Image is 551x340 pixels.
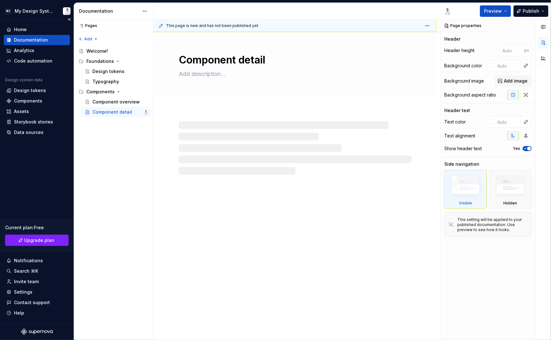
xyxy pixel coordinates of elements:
[4,35,70,45] a: Documentation
[4,308,70,318] button: Help
[4,106,70,117] a: Assets
[444,47,474,54] div: Header height
[143,110,148,115] img: Christian Heydt
[92,68,124,75] div: Design tokens
[457,217,527,232] div: This setting will be applied to your published documentation. Use preview to see how it looks.
[15,8,55,14] div: My Design System
[86,89,115,95] div: Components
[14,310,24,316] div: Help
[495,116,521,128] input: Auto
[444,170,487,209] div: Visible
[4,56,70,66] a: Code automation
[92,109,132,115] div: Component detail
[14,129,44,136] div: Data sources
[14,26,27,33] div: Home
[444,145,482,152] div: Show header text
[14,98,42,104] div: Components
[444,107,470,114] div: Header text
[484,8,502,14] span: Preview
[444,63,482,69] div: Background color
[524,48,529,53] p: px
[5,77,43,83] div: Design system data
[76,23,97,28] div: Pages
[489,170,532,209] div: Hidden
[82,107,151,117] a: Component detailChristian Heydt
[444,161,479,167] div: Side navigation
[4,24,70,35] a: Home
[166,23,259,28] span: This page is new and has not been published yet.
[4,256,70,266] button: Notifications
[79,8,139,14] div: Documentation
[86,58,114,64] div: Foundations
[4,117,70,127] a: Storybook stories
[459,201,472,206] div: Visible
[444,133,475,139] div: Text alignment
[14,108,29,115] div: Assets
[82,77,151,87] a: Typography
[76,46,151,117] div: Page tree
[1,4,72,18] button: MZMy Design SystemChristian Heydt
[444,36,460,42] div: Header
[444,119,466,125] div: Text color
[92,99,140,105] div: Component overview
[21,329,53,335] svg: Supernova Logo
[495,60,521,71] input: Auto
[504,78,527,84] span: Add image
[14,278,39,285] div: Invite team
[24,237,55,243] span: Upgrade plan
[500,45,524,56] input: Auto
[14,47,34,54] div: Analytics
[76,56,151,66] div: Foundations
[4,96,70,106] a: Components
[4,45,70,56] a: Analytics
[443,7,451,15] img: Christian Heydt
[523,8,539,14] span: Publish
[14,257,43,264] div: Notifications
[480,5,511,17] button: Preview
[4,266,70,276] button: Search ⌘K
[444,92,496,98] div: Background aspect ratio
[444,78,484,84] div: Background image
[4,277,70,287] a: Invite team
[82,97,151,107] a: Component overview
[14,37,48,43] div: Documentation
[84,37,92,42] span: Add
[82,66,151,77] a: Design tokens
[178,52,410,68] textarea: Component detail
[4,127,70,137] a: Data sources
[14,299,50,306] div: Contact support
[65,15,74,24] button: Collapse sidebar
[5,224,69,231] div: Current plan : Free
[76,46,151,56] a: Welcome!
[495,75,532,87] button: Add image
[4,7,12,15] div: MZ
[76,87,151,97] div: Components
[513,146,520,151] label: Yes
[14,268,38,274] div: Search ⌘K
[86,48,108,54] div: Welcome!
[63,7,71,15] img: Christian Heydt
[14,58,52,64] div: Code automation
[4,287,70,297] a: Settings
[14,289,32,295] div: Settings
[76,35,100,43] button: Add
[504,201,517,206] div: Hidden
[14,87,46,94] div: Design tokens
[5,235,69,246] a: Upgrade plan
[14,119,53,125] div: Storybook stories
[4,85,70,96] a: Design tokens
[92,78,119,85] div: Typography
[4,297,70,308] button: Contact support
[514,5,548,17] button: Publish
